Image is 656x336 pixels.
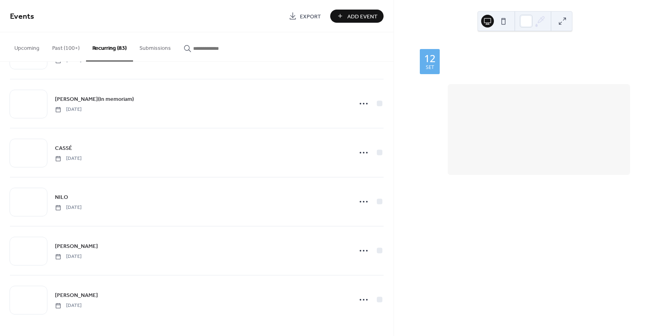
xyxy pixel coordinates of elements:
span: CASSÉ [55,144,72,153]
span: [DATE] [55,106,82,113]
span: [DATE] [55,253,82,260]
span: [PERSON_NAME] [55,242,98,251]
a: Veja os perfis em [GEOGRAPHIC_DATA]. [457,71,562,79]
button: Recurring (83) [86,32,133,61]
div: ​ [448,71,454,80]
a: [PERSON_NAME] [55,291,98,300]
span: sexta-feira, setembro 12, 2025 [457,61,540,71]
div: 12 [424,53,435,63]
button: Submissions [133,32,177,61]
a: [PERSON_NAME] e [PERSON_NAME] [448,48,552,56]
a: CASSÉ [55,143,72,153]
span: [DATE] [55,204,82,211]
span: NILO [55,193,68,202]
div: set [426,65,434,70]
span: [DATE] [55,155,82,162]
a: [PERSON_NAME](In memoriam) [55,94,134,104]
a: NILO [55,193,68,202]
a: [PERSON_NAME] [55,242,98,251]
button: Add Event [330,10,384,23]
button: Past (100+) [46,32,86,61]
button: Upcoming [8,32,46,61]
span: [PERSON_NAME] [55,291,98,300]
span: [PERSON_NAME](In memoriam) [55,95,134,104]
span: Events [10,9,34,24]
span: Add Event [347,12,378,21]
span: Export [300,12,321,21]
div: ​ [448,61,454,71]
span: [DATE] [55,302,82,309]
div: No dia 12 de setembro Há de ter doces aos [PERSON_NAME] Quem quiser tirar proveito Vai ter que cr... [448,181,630,256]
a: Export [283,10,327,23]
